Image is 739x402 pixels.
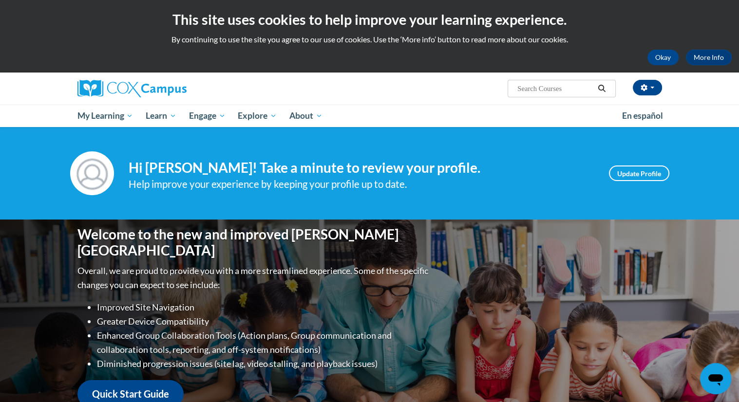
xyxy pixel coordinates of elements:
h1: Welcome to the new and improved [PERSON_NAME][GEOGRAPHIC_DATA] [77,226,431,259]
div: Help improve your experience by keeping your profile up to date. [129,176,594,192]
a: More Info [686,50,732,65]
a: Update Profile [609,165,669,181]
a: About [283,105,329,127]
span: My Learning [77,110,133,122]
a: My Learning [71,105,140,127]
li: Improved Site Navigation [97,300,431,314]
input: Search Courses [516,83,594,94]
button: Account Settings [633,80,662,95]
a: Explore [231,105,283,127]
p: Overall, we are proud to provide you with a more streamlined experience. Some of the specific cha... [77,264,431,292]
li: Enhanced Group Collaboration Tools (Action plans, Group communication and collaboration tools, re... [97,329,431,357]
h4: Hi [PERSON_NAME]! Take a minute to review your profile. [129,160,594,176]
span: Engage [189,110,226,122]
a: Engage [183,105,232,127]
li: Diminished progression issues (site lag, video stalling, and playback issues) [97,357,431,371]
p: By continuing to use the site you agree to our use of cookies. Use the ‘More info’ button to read... [7,34,732,45]
span: Explore [238,110,277,122]
span: About [289,110,322,122]
img: Profile Image [70,151,114,195]
iframe: Button to launch messaging window, conversation in progress [700,363,731,394]
h2: This site uses cookies to help improve your learning experience. [7,10,732,29]
a: Learn [139,105,183,127]
a: En español [616,106,669,126]
a: Cox Campus [77,80,263,97]
img: Cox Campus [77,80,187,97]
button: Okay [647,50,679,65]
li: Greater Device Compatibility [97,314,431,329]
span: En español [622,110,663,121]
button: Search [594,83,609,94]
div: Main menu [63,105,677,127]
span: Learn [146,110,176,122]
